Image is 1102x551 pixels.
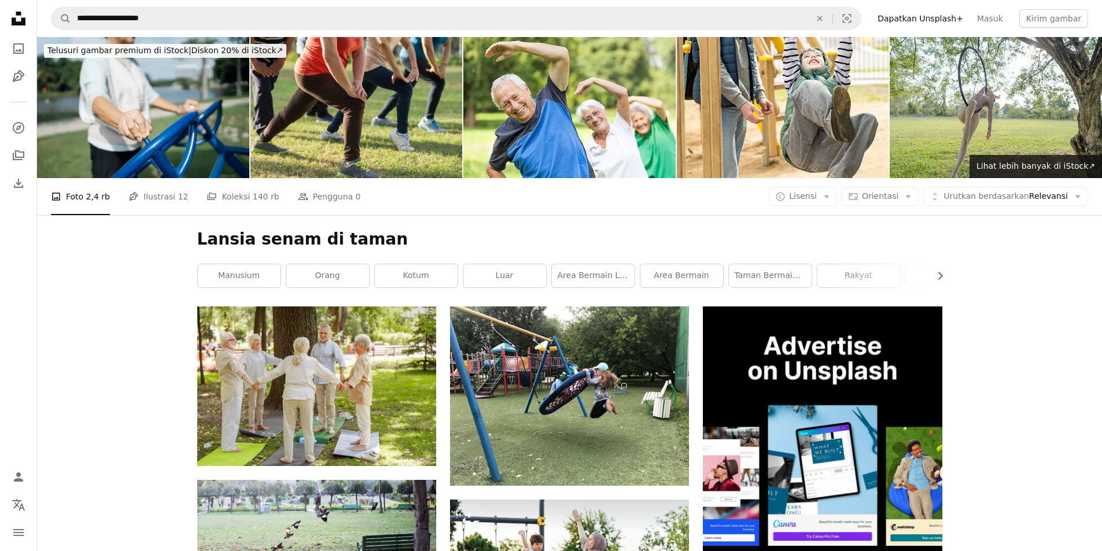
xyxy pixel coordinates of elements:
form: Temuka visual di seluruh situs [51,7,861,30]
button: Menu [7,521,30,544]
a: orang [286,264,369,287]
a: Masuk [970,9,1010,28]
img: Melakukan paru-paru [250,37,463,178]
button: Hapus [807,8,832,29]
a: Foto [7,37,30,60]
a: anak [906,264,989,287]
a: Koleksi 140 rb [207,178,279,215]
h1: Lansia senam di taman [197,229,942,250]
a: Orang senior ceria berlatih qigong di taman foto stok [197,381,436,391]
button: Kirim gambar [1019,9,1088,28]
button: Orientasi [842,187,919,206]
a: Ilustrasi [7,65,30,88]
button: Bahasa [7,493,30,516]
img: Wanita senior berolahraga di taman bermain [37,37,249,178]
a: area bermain [640,264,723,287]
a: Telusuri gambar premium di iStock|Diskon 20% di iStock↗ [37,37,293,65]
span: Lihat lebih banyak di iStock ↗ [976,161,1095,171]
span: Diskon 20% di iStock ↗ [47,46,283,55]
a: Riwayat Pengunduhan [7,172,30,195]
img: Seorang gadis bermain di taman bermain [450,306,689,486]
span: 140 rb [253,190,279,203]
button: gulir daftar ke kanan [930,264,942,287]
span: Orientasi [862,191,898,201]
span: 12 [178,190,189,203]
a: Masuk/Daftar [7,465,30,489]
button: Pencarian visual [833,8,861,29]
img: file-1635990755334-4bfd90f37242image [703,306,942,545]
a: Jelajahi [7,116,30,139]
a: Seorang gadis bermain di taman bermain [450,391,689,401]
a: Koleksi [7,144,30,167]
span: 0 [356,190,361,203]
a: Pengguna 0 [298,178,361,215]
a: area bermain luar ruangan [552,264,635,287]
a: kotum [375,264,458,287]
span: Urutkan berdasarkan [943,191,1029,201]
img: Seorang anak laki-laki berusia 7 tahun yang ceria bermain di taman bermain bersama ayahnya [677,37,889,178]
span: Lisensi [789,191,817,201]
a: manusium [198,264,281,287]
a: Dapatkan Unsplash+ [871,9,970,28]
img: Women playing Aerial Hoop under a big tree on a field during sunset. [890,37,1102,178]
a: Luar [463,264,546,287]
button: Urutkan berdasarkanRelevansi [923,187,1088,206]
button: Pencarian di Unsplash [51,8,71,29]
a: rakyat [817,264,900,287]
img: Senior - senam di taman [463,37,676,178]
a: Lihat lebih banyak di iStock↗ [970,155,1102,178]
span: Relevansi [943,191,1068,202]
span: Telusuri gambar premium di iStock | [47,46,191,55]
a: Taman bermain anak [729,264,812,287]
button: Lisensi [769,187,837,206]
img: Orang senior ceria berlatih qigong di taman foto stok [197,306,436,465]
a: Ilustrasi 12 [128,178,188,215]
